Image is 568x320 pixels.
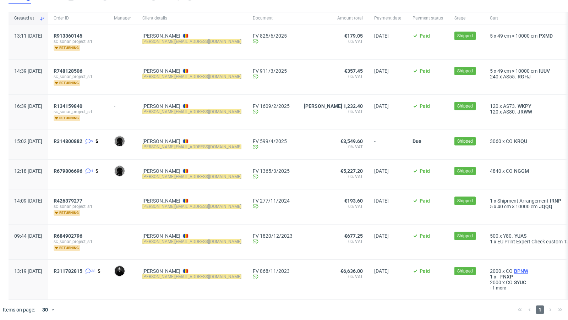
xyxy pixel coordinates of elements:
span: 4 [91,168,93,174]
span: 09:44 [DATE] [14,233,42,239]
span: 1 [490,274,493,280]
a: R311782815 [54,268,84,274]
span: Shipped [457,268,473,274]
a: YUAS [513,233,528,239]
span: BPNW [513,268,530,274]
img: Dawid Urbanowicz [115,166,125,176]
span: Shipped [457,33,473,39]
a: R679806696 [54,168,84,174]
span: 0% VAT [304,239,363,244]
span: sc_sonar_project_srl [54,239,103,244]
span: €357.45 [344,68,363,74]
span: PXMD [537,33,554,39]
span: R311782815 [54,268,82,274]
a: IUUV [537,68,551,74]
a: FV 1609/2/2025 [253,103,293,109]
a: FV 868/11/2023 [253,268,293,274]
span: [DATE] [374,168,389,174]
div: - [114,100,131,109]
span: R314800882 [54,138,82,144]
a: JRWW [516,109,534,115]
span: returning [54,210,80,216]
span: 15:02 [DATE] [14,138,42,144]
span: returning [54,80,80,86]
span: Shipped [457,103,473,109]
span: Paid [420,168,430,174]
a: R426379277 [54,198,84,204]
span: 9 [91,138,93,144]
span: 0% VAT [304,39,363,44]
span: 14:09 [DATE] [14,198,42,204]
span: Document [253,15,293,21]
span: 49 cm × 10000 cm [497,68,537,74]
a: RGHJ [516,74,532,79]
span: €179.05 [344,33,363,39]
span: Shipment Arrangement [497,198,548,204]
span: [PERSON_NAME] 1,232.40 [304,103,363,109]
a: R684902796 [54,233,84,239]
mark: [PERSON_NAME][EMAIL_ADDRESS][DOMAIN_NAME] [142,174,241,179]
span: €6,636.00 [340,268,363,274]
span: [DATE] [374,268,389,274]
span: 4840 [490,168,501,174]
div: 30 [38,305,51,315]
span: 0% VAT [304,109,363,115]
a: [PERSON_NAME] [142,103,180,109]
span: Stage [454,15,479,21]
a: IRNP [548,198,563,204]
a: [PERSON_NAME] [142,198,180,204]
span: Shipped [457,198,473,204]
mark: [PERSON_NAME][EMAIL_ADDRESS][DOMAIN_NAME] [142,239,241,244]
span: 13:11 [DATE] [14,33,42,39]
span: Paid [420,33,430,39]
span: 16:39 [DATE] [14,103,42,109]
a: [PERSON_NAME] [142,233,180,239]
span: 240 [490,74,498,79]
span: 5 [490,204,493,209]
span: [DATE] [374,68,389,74]
span: R913360145 [54,33,82,39]
div: - [114,230,131,239]
span: CO [506,168,513,174]
span: sc_sonar_project_srl [54,109,103,115]
span: Manager [114,15,131,21]
div: - [114,65,131,74]
span: Created at [14,15,37,21]
span: EU Print Expert Check custom [497,239,563,244]
span: sc_sonar_project_srl [54,39,103,44]
div: - [114,195,131,204]
a: R314800882 [54,138,84,144]
span: KRQU [513,138,529,144]
span: Shipped [457,68,473,74]
span: Client details [142,15,241,21]
a: FNXP [499,274,514,280]
span: Paid [420,103,430,109]
span: Paid [420,68,430,74]
span: 12:18 [DATE] [14,168,42,174]
a: FV 911/3/2025 [253,68,293,74]
span: AS55. [503,74,516,79]
span: Shipped [457,233,473,239]
mark: [PERSON_NAME][EMAIL_ADDRESS][DOMAIN_NAME] [142,109,241,114]
span: Payment date [374,15,401,21]
span: sc_sonar_project_srl [54,204,103,209]
a: FV 1820/12/2023 [253,233,293,239]
span: sc_sonar_project_srl [54,74,103,79]
img: Grudzień Adrian [115,266,125,276]
span: Amount total [304,15,363,21]
a: [PERSON_NAME] [142,138,180,144]
mark: [PERSON_NAME][EMAIL_ADDRESS][DOMAIN_NAME] [142,39,241,44]
span: Paid [420,268,430,274]
span: Paid [420,233,430,239]
span: CO [506,280,513,285]
a: SYUC [513,280,528,285]
span: 14:39 [DATE] [14,68,42,74]
span: AS80. [503,109,516,115]
span: €5,227.20 [340,168,363,174]
span: [DATE] [374,33,389,39]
